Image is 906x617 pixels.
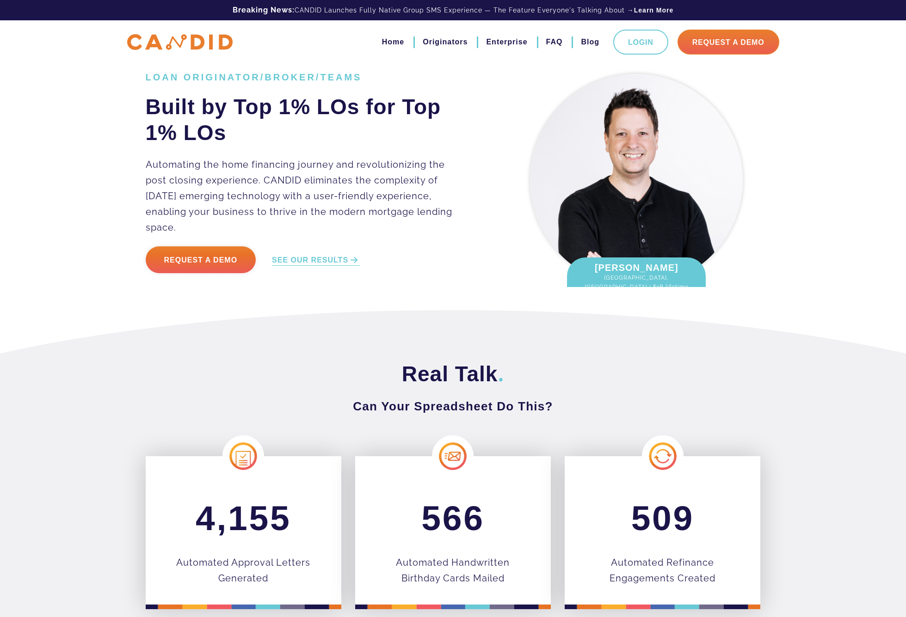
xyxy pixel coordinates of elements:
[146,246,256,273] a: Request a Demo
[146,157,466,235] p: Automating the home financing journey and revolutionizing the post closing experience. CANDID eli...
[421,499,484,538] span: 566
[382,34,404,50] a: Home
[272,255,360,266] a: SEE OUR RESULTS
[146,361,761,387] h2: Real Talk
[498,362,504,386] span: .
[576,273,696,301] span: [GEOGRAPHIC_DATA], [GEOGRAPHIC_DATA] | $1B lifetime fundings
[546,34,563,50] a: FAQ
[592,555,733,586] p: Automated Refinance Engagements Created
[146,94,466,146] h2: Built by Top 1% LOs for Top 1% LOs
[581,34,599,50] a: Blog
[383,555,523,586] p: Automated Handwritten Birthday Cards Mailed
[196,499,291,538] span: 4,155
[678,30,779,55] a: Request A Demo
[127,34,233,50] img: CANDID APP
[634,6,673,15] a: Learn More
[146,72,466,83] h1: LOAN ORIGINATOR/BROKER/TEAMS
[173,555,314,586] p: Automated Approval Letters Generated
[146,398,761,415] h3: Can Your Spreadsheet Do This?
[486,34,527,50] a: Enterprise
[423,34,468,50] a: Originators
[613,30,668,55] a: Login
[233,6,295,14] b: Breaking News:
[631,499,694,538] span: 509
[567,257,706,305] div: [PERSON_NAME]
